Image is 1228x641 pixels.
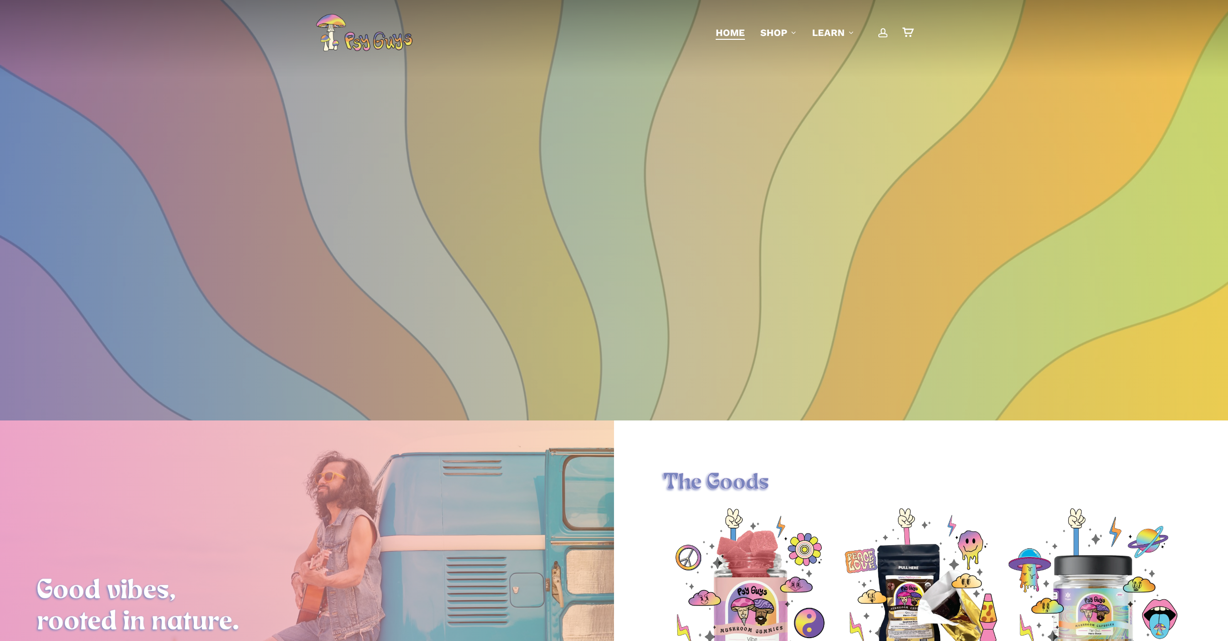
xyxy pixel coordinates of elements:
[812,27,845,38] span: Learn
[760,27,787,38] span: Shop
[760,26,797,39] a: Shop
[663,470,1179,497] h1: The Goods
[716,27,745,38] span: Home
[37,576,577,638] h2: Good vibes, rooted in nature.
[716,26,745,39] a: Home
[812,26,854,39] a: Learn
[316,13,413,52] img: PsyGuys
